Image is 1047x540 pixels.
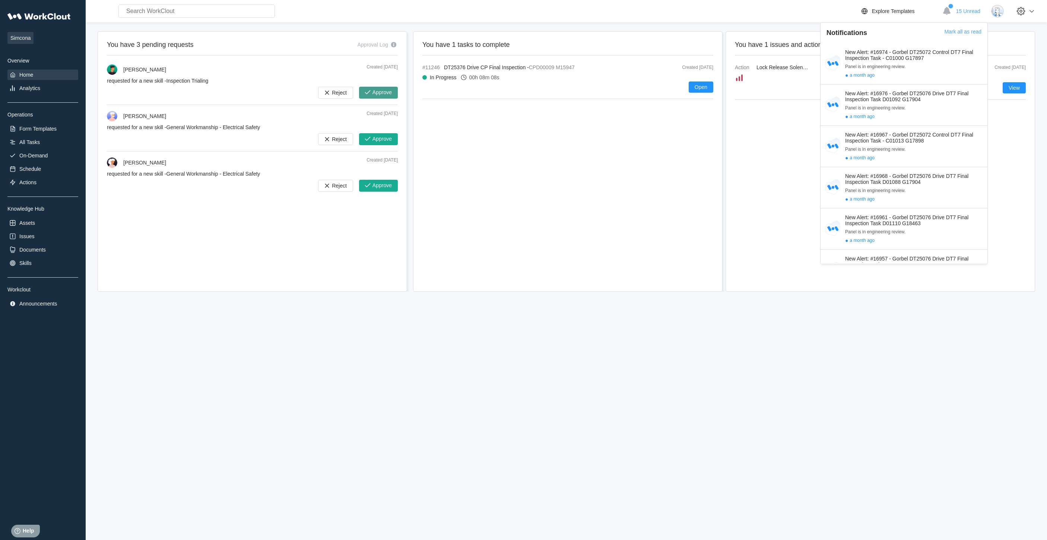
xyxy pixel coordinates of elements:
a: Issues [7,231,78,242]
div: Mark all as read [944,29,981,43]
img: generic-notification-icon.png [824,178,842,197]
span: DT25376 Drive CP Final Inspection - [444,64,529,70]
a: New Alert: #16968 - Gorbel DT25076 Drive DT7 Final Inspection Task D01088 G17904Panel is in engin... [821,167,987,208]
div: Documents [19,247,46,253]
div: Home [19,72,33,78]
div: ● [845,72,848,78]
button: Reject [318,87,353,99]
span: Reject [332,90,347,95]
a: Home [7,70,78,80]
div: Overview [7,58,78,64]
a: Documents [7,245,78,255]
button: Reject [318,133,353,145]
img: user-3.png [107,111,117,121]
span: 15 Unread [956,8,980,14]
a: Explore Templates [860,7,939,16]
div: Approval Log [357,42,388,48]
div: ● [845,237,848,243]
div: Assets [19,220,35,226]
div: New Alert: #16967 - Gorbel DT25072 Control DT7 Final Inspection Task - C01013 G17898 [845,132,984,144]
div: ● [845,114,848,119]
div: a month ago [845,114,984,119]
button: Approve [359,87,398,99]
span: Approve [372,136,392,142]
a: New Alert: #16976 - Gorbel DT25076 Drive DT7 Final Inspection Task D01092 G17904Panel is in engin... [821,84,987,126]
div: Created [DATE] [367,111,398,121]
img: generic-notification-icon.png [824,54,842,73]
span: Action [735,64,753,70]
input: Search WorkClout [118,4,275,18]
span: Approve [372,90,392,96]
div: New Alert: #16976 - Gorbel DT25076 Drive DT7 Final Inspection Task D01092 G17904 [845,90,984,102]
div: a month ago [845,237,984,243]
a: Schedule [7,164,78,174]
img: generic-notification-icon.png [824,220,842,238]
button: Open [689,82,713,93]
div: Schedule [19,166,41,172]
button: Approve [359,180,398,192]
a: Analytics [7,83,78,93]
span: General Workmanship - Electrical Safety [166,171,260,177]
a: Actions [7,177,78,188]
mark: CPD00009 [529,64,555,70]
div: Created [DATE] [367,64,398,75]
div: Panel is in engineering review. [845,188,984,193]
span: Open [695,84,707,90]
div: Issues [19,233,34,239]
a: Announcements [7,298,78,309]
h2: You have 3 pending requests [107,41,194,49]
img: user-4.png [107,157,117,168]
a: New Alert: #16961 - Gorbel DT25076 Drive DT7 Final Inspection Task D01110 G18463Panel is in engin... [821,208,987,250]
mark: M15947 [556,64,575,70]
div: Analytics [19,85,40,91]
div: Panel is in engineering review. [845,147,984,152]
div: requested for a new skill - [107,171,398,177]
div: ● [845,196,848,202]
div: [PERSON_NAME] [123,67,166,73]
div: New Alert: #16961 - Gorbel DT25076 Drive DT7 Final Inspection Task D01110 G18463 [845,214,984,226]
span: Simcona [7,32,34,44]
div: Panel is in engineering review. [845,229,984,234]
h2: You have 1 tasks to complete [422,41,713,49]
div: Form Templates [19,126,57,132]
button: Approve [359,133,398,145]
div: New Alert: #16968 - Gorbel DT25076 Drive DT7 Final Inspection Task D01088 G17904 [845,173,984,185]
span: #11246 [422,64,441,70]
span: Inspection Trialing [166,78,209,84]
div: [PERSON_NAME] [123,113,166,119]
div: Announcements [19,301,57,307]
div: 00h 08m 08s [469,74,499,80]
span: View [1009,85,1020,90]
div: Actions [19,179,37,185]
div: Knowledge Hub [7,206,78,212]
div: requested for a new skill - [107,78,398,84]
div: requested for a new skill - [107,124,398,130]
div: Created [DATE] [367,157,398,168]
span: Reject [332,183,347,188]
button: View [1003,82,1026,93]
span: General Workmanship - Electrical Safety [166,124,260,130]
a: Form Templates [7,124,78,134]
div: a month ago [845,72,984,78]
div: Workclout [7,287,78,293]
a: New Alert: #16967 - Gorbel DT25072 Control DT7 Final Inspection Task - C01013 G17898Panel is in e... [821,126,987,167]
a: All Tasks [7,137,78,147]
img: user.png [107,64,117,75]
div: New Alert: #16957 - Gorbel DT25076 Drive DT7 Final Inspection Task D01105 G18463 [845,256,984,268]
div: All Tasks [19,139,40,145]
div: Created [DATE] [665,65,713,70]
div: [PERSON_NAME] [123,160,166,166]
img: generic-notification-icon.png [824,261,842,279]
div: Panel is in engineering review. [845,105,984,111]
img: generic-notification-icon.png [824,96,842,114]
div: In Progress [430,74,457,80]
span: Reject [332,137,347,142]
h2: Notifications [827,29,867,37]
span: Lock Release Solenoid Connection on #4 [756,64,852,70]
div: On-Demand [19,153,48,159]
div: Skills [19,260,32,266]
div: ● [845,155,848,161]
a: New Alert: #16974 - Gorbel DT25072 Control DT7 Final Inspection Task - C01000 G17897Panel is in e... [821,43,987,84]
div: Explore Templates [872,8,915,14]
